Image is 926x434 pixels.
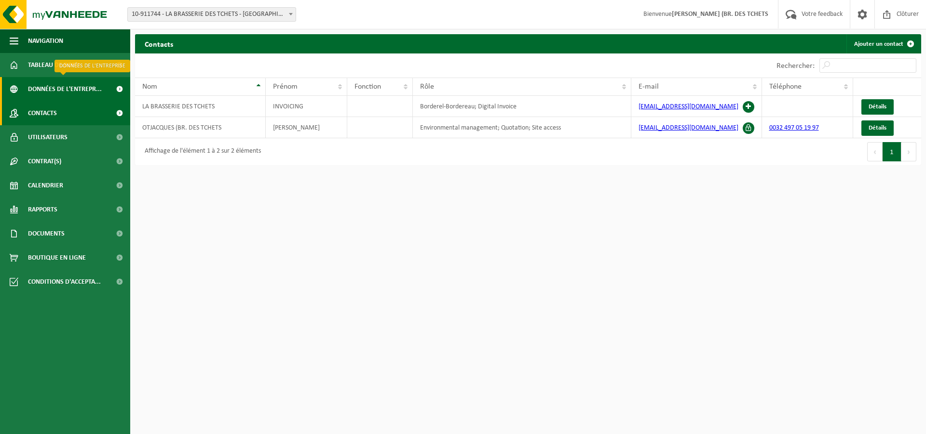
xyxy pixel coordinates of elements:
span: Documents [28,222,65,246]
button: 1 [883,142,901,161]
span: 10-911744 - LA BRASSERIE DES TCHETS - LIBRAMONT-CHEVIGNY [128,8,296,21]
span: Téléphone [769,83,802,91]
div: Affichage de l'élément 1 à 2 sur 2 éléments [140,143,261,160]
td: [PERSON_NAME] [266,117,347,138]
td: Borderel-Bordereau; Digital Invoice [413,96,631,117]
span: Tableau de bord [28,53,80,77]
span: Utilisateurs [28,125,68,149]
td: Environmental management; Quotation; Site access [413,117,631,138]
label: Rechercher: [776,62,815,70]
a: Ajouter un contact [846,34,920,53]
span: Détails [869,104,886,110]
td: OTJACQUES (BR. DES TCHETS [135,117,266,138]
span: Boutique en ligne [28,246,86,270]
button: Next [901,142,916,161]
span: 10-911744 - LA BRASSERIE DES TCHETS - LIBRAMONT-CHEVIGNY [127,7,296,22]
a: Détails [861,99,894,115]
span: Contrat(s) [28,149,61,173]
span: Données de l'entrepr... [28,77,102,101]
h2: Contacts [135,34,183,53]
span: E-mail [639,83,659,91]
span: Nom [142,83,157,91]
span: Rapports [28,197,57,222]
span: Calendrier [28,173,63,197]
a: [EMAIL_ADDRESS][DOMAIN_NAME] [639,124,738,132]
span: Fonction [354,83,381,91]
span: Rôle [420,83,434,91]
span: Contacts [28,101,57,125]
td: LA BRASSERIE DES TCHETS [135,96,266,117]
td: INVOICING [266,96,347,117]
strong: [PERSON_NAME] (BR. DES TCHETS [672,11,768,18]
a: Détails [861,120,894,136]
span: Détails [869,125,886,131]
a: [EMAIL_ADDRESS][DOMAIN_NAME] [639,103,738,110]
a: 0032 497 05 19 97 [769,124,819,132]
span: Navigation [28,29,63,53]
span: Conditions d'accepta... [28,270,101,294]
span: Prénom [273,83,298,91]
button: Previous [867,142,883,161]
